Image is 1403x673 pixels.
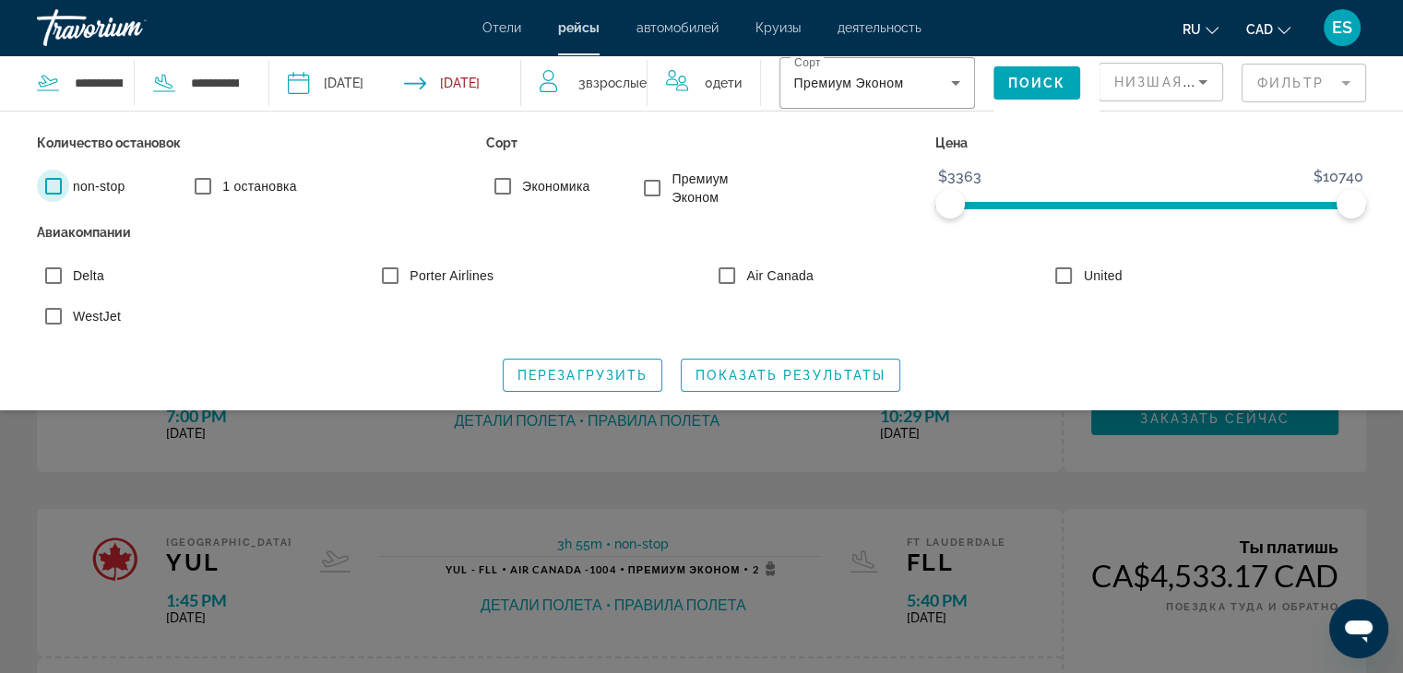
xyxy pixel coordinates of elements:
[222,179,296,194] span: 1 остановка
[705,70,742,96] span: 0
[1332,18,1352,37] span: ES
[755,20,801,35] a: Круизы
[1008,76,1066,90] span: Поиск
[1311,163,1366,191] span: $10740
[935,163,984,191] span: $3363
[482,20,521,35] a: Отели
[636,20,719,35] a: автомобилей
[578,70,647,96] span: 3
[404,55,480,111] button: Return date: Jan 11, 2026
[1246,16,1290,42] button: Change currency
[69,266,104,285] label: Delta
[681,359,900,392] button: Показать результаты
[1246,22,1273,37] span: CAD
[1183,16,1219,42] button: Change language
[37,219,1366,245] p: Авиакомпании
[558,20,600,35] a: рейсы
[696,368,886,383] span: Показать результаты
[1114,75,1230,89] span: Низшая цена
[1318,8,1366,47] button: User Menu
[503,359,662,392] button: Перезагрузить
[37,4,221,52] a: Travorium
[1183,22,1201,37] span: ru
[1329,599,1388,658] iframe: Button to launch messaging window
[935,202,1366,206] ngx-slider: ngx-slider
[743,266,814,285] label: Air Canada
[672,171,728,205] span: Премиум Эконом
[486,130,917,156] p: Сорт
[73,179,125,194] span: non-stop
[288,55,363,111] button: Depart date: Jan 2, 2026
[406,266,493,285] label: Porter Airlines
[1242,63,1366,103] button: Filter
[517,368,648,383] span: Перезагрузить
[1337,189,1366,218] span: ngx-slider-max
[838,20,921,35] a: деятельность
[69,307,121,325] label: WestJet
[522,179,590,194] span: Экономика
[1114,71,1207,93] mat-select: Sort by
[935,189,965,218] span: ngx-slider
[586,76,647,90] span: Взрослые
[794,76,904,90] span: Премиум Эконом
[37,130,468,156] p: Количество остановок
[1080,266,1123,285] label: United
[993,66,1081,100] button: Поиск
[935,130,1366,156] p: Цена
[794,57,821,69] mat-label: Сорт
[713,76,742,90] span: Дети
[521,55,760,111] button: Travelers: 3 adults, 0 children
